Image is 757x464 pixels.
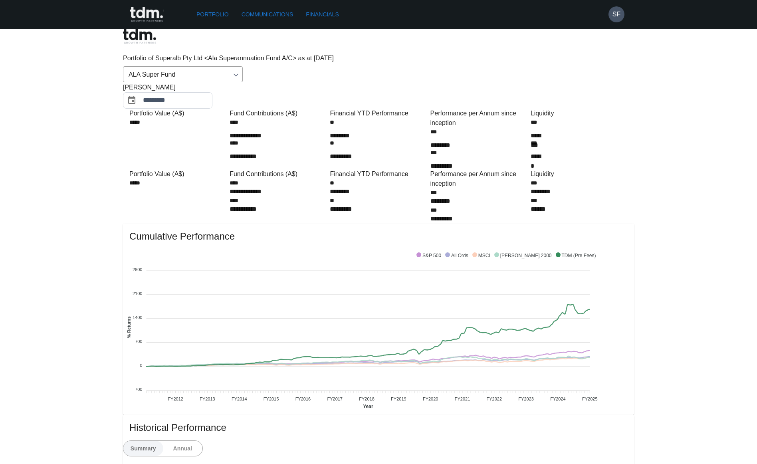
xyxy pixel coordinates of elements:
[127,316,131,338] text: % Returns
[363,404,373,409] text: Year
[608,6,624,22] button: SF
[163,441,203,456] button: Annual
[232,397,247,401] tspan: FY2014
[582,397,598,401] tspan: FY2025
[129,421,628,434] span: Historical Performance
[264,397,279,401] tspan: FY2015
[123,440,203,456] div: text alignment
[133,387,142,392] tspan: -700
[556,253,596,258] span: TDM (Pre Fees)
[423,397,438,401] tspan: FY2020
[330,169,427,179] div: Financial YTD Performance
[430,109,527,128] div: Performance per Annum since inception
[494,253,552,258] span: [PERSON_NAME] 2000
[238,7,297,22] a: Communications
[531,109,628,118] div: Liquidity
[455,397,470,401] tspan: FY2021
[230,109,327,118] div: Fund Contributions (A$)
[133,267,142,272] tspan: 2800
[416,253,441,258] span: S&P 500
[518,397,534,401] tspan: FY2023
[123,83,176,92] span: [PERSON_NAME]
[135,339,142,344] tspan: 700
[200,397,215,401] tspan: FY2013
[193,7,232,22] a: Portfolio
[230,169,327,179] div: Fund Contributions (A$)
[303,7,342,22] a: Financials
[487,397,502,401] tspan: FY2022
[168,397,183,401] tspan: FY2012
[531,169,628,179] div: Liquidity
[295,397,311,401] tspan: FY2016
[445,253,468,258] span: All Ords
[129,230,628,243] span: Cumulative Performance
[330,109,427,118] div: Financial YTD Performance
[430,169,527,188] div: Performance per Annum since inception
[123,54,634,63] p: Portfolio of Superalb Pty Ltd <Ala Superannuation Fund A/C> as at [DATE]
[359,397,375,401] tspan: FY2018
[133,315,142,320] tspan: 1400
[391,397,406,401] tspan: FY2019
[133,291,142,295] tspan: 2100
[129,169,226,179] div: Portfolio Value (A$)
[550,397,566,401] tspan: FY2024
[124,92,140,108] button: Choose date, selected date is Jul 31, 2025
[123,66,243,82] div: ALA Super Fund
[472,253,490,258] span: MSCI
[612,10,620,19] h6: SF
[327,397,343,401] tspan: FY2017
[140,363,142,368] tspan: 0
[129,109,226,118] div: Portfolio Value (A$)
